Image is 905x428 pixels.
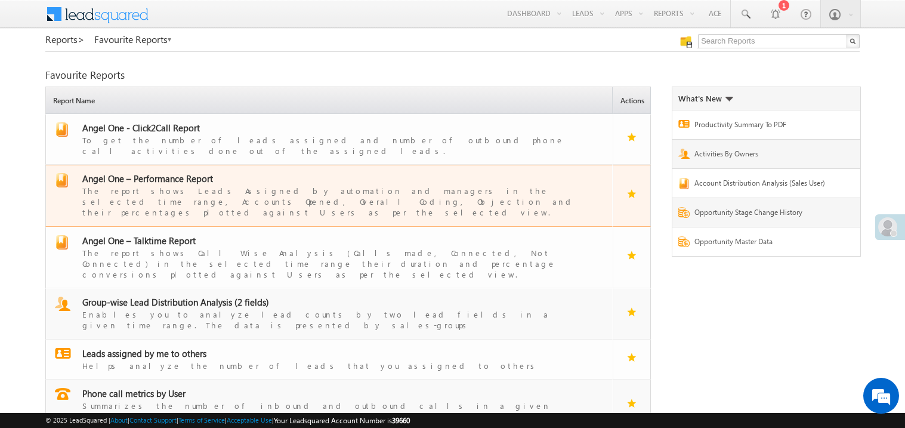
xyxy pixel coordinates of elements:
a: report Angel One – Talktime ReportThe report shows Call Wise Analysis (Calls made, Connected, Not... [52,235,607,280]
a: Reports> [45,34,85,45]
a: Account Distribution Analysis (Sales User) [694,178,834,192]
div: The report shows Leads Assigned by automation and managers in the selected time range, Accounts O... [82,184,591,218]
a: report Angel One - Click2Call ReportTo get the number of leads assigned and number of outbound ph... [52,122,607,156]
span: Angel One – Performance Report [82,173,213,184]
span: © 2025 LeadSquared | | | | | [45,415,410,426]
img: report [55,173,69,187]
a: Activities By Owners [694,149,834,162]
a: Opportunity Master Data [694,236,834,250]
a: report Angel One – Performance ReportThe report shows Leads Assigned by automation and managers i... [52,173,607,218]
a: Favourite Reports [94,34,172,45]
img: report [55,388,70,400]
img: Report [678,207,690,218]
div: To get the number of leads assigned and number of outbound phone call activities done out of the ... [82,134,591,156]
span: 39660 [392,416,410,425]
img: Manage all your saved reports! [680,36,692,48]
img: Report [678,178,690,189]
div: Summarizes the number of inbound and outbound calls in a given timeperiod by users [82,399,591,422]
span: Your Leadsquared Account Number is [274,416,410,425]
img: report [55,122,69,137]
div: Helps analyze the number of leads that you assigned to others [82,359,591,371]
a: Productivity Summary To PDF [694,119,834,133]
a: About [110,416,128,424]
span: Leads assigned by me to others [82,347,206,359]
img: Report [678,120,690,128]
img: report [55,235,69,250]
img: Report [678,149,690,159]
span: Angel One - Click2Call Report [82,122,200,134]
span: Report Name [49,89,612,113]
a: Contact Support [129,416,177,424]
div: The report shows Call Wise Analysis (Calls made, Connected, Not Connected) in the selected time r... [82,247,591,280]
div: Enables you to analyze lead counts by two lead fields in a given time range. The data is presente... [82,308,591,331]
img: What's new [725,97,733,101]
span: Group-wise Lead Distribution Analysis (2 fields) [82,296,269,308]
a: report Phone call metrics by UserSummarizes the number of inbound and outbound calls in a given t... [52,388,607,422]
input: Search Reports [698,34,860,48]
div: Favourite Reports [45,70,860,81]
div: What's New [678,93,733,104]
a: Terms of Service [178,416,225,424]
a: report Group-wise Lead Distribution Analysis (2 fields)Enables you to analyze lead counts by two ... [52,297,607,331]
img: report [55,348,71,359]
a: Acceptable Use [227,416,272,424]
span: Phone call metrics by User [82,387,186,399]
img: report [55,297,70,311]
a: report Leads assigned by me to othersHelps analyze the number of leads that you assigned to others [52,348,607,371]
span: Angel One – Talktime Report [82,235,196,247]
span: > [78,32,85,46]
span: Actions [616,89,650,113]
a: Opportunity Stage Change History [694,207,834,221]
img: Report [678,236,690,247]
